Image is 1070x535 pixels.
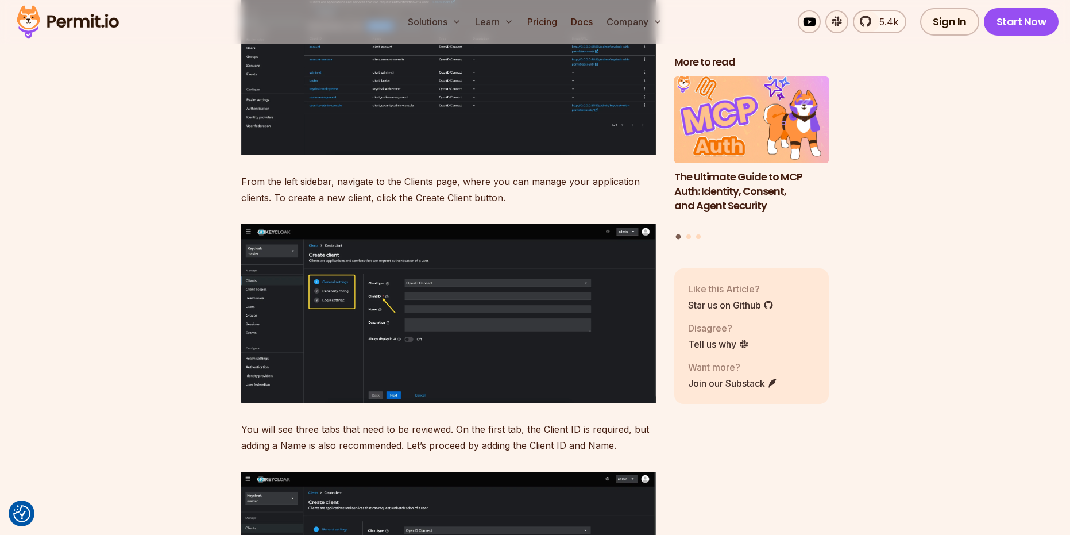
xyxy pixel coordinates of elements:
[674,170,829,213] h3: The Ultimate Guide to MCP Auth: Identity, Consent, and Agent Security
[688,376,778,390] a: Join our Substack
[872,15,898,29] span: 5.4k
[523,10,562,33] a: Pricing
[13,505,30,522] img: Revisit consent button
[241,224,656,403] img: image.png
[566,10,597,33] a: Docs
[688,298,774,312] a: Star us on Github
[674,76,829,164] img: The Ultimate Guide to MCP Auth: Identity, Consent, and Agent Security
[241,174,656,206] p: From the left sidebar, navigate to the Clients page, where you can manage your application client...
[11,2,124,41] img: Permit logo
[688,282,774,296] p: Like this Article?
[688,360,778,374] p: Want more?
[688,321,749,335] p: Disagree?
[920,8,979,36] a: Sign In
[676,234,681,240] button: Go to slide 1
[403,10,466,33] button: Solutions
[688,337,749,351] a: Tell us why
[241,421,656,453] p: You will see three tabs that need to be reviewed. On the first tab, the Client ID is required, bu...
[696,234,701,239] button: Go to slide 3
[853,10,906,33] a: 5.4k
[674,76,829,228] a: The Ultimate Guide to MCP Auth: Identity, Consent, and Agent SecurityThe Ultimate Guide to MCP Au...
[13,505,30,522] button: Consent Preferences
[984,8,1059,36] a: Start Now
[602,10,667,33] button: Company
[686,234,691,239] button: Go to slide 2
[674,76,829,241] div: Posts
[470,10,518,33] button: Learn
[674,76,829,228] li: 1 of 3
[674,55,829,70] h2: More to read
